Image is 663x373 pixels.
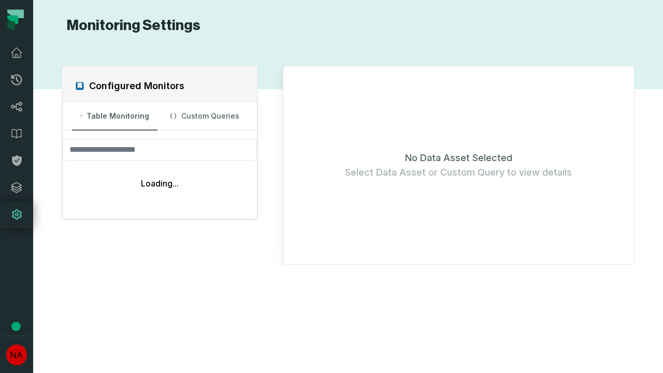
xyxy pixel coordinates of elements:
h1: Monitoring Settings [62,17,200,35]
button: Custom Queries [162,102,247,130]
img: avatar of No Repos Account [6,345,27,365]
span: No Data Asset Selected [405,151,512,165]
div: Loading... [63,169,256,198]
span: Select Data Asset or Custom Query to view details [345,165,572,180]
button: Table Monitoring [72,102,157,130]
div: Tooltip anchor [11,322,21,331]
h2: Configured Monitors [89,79,184,93]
